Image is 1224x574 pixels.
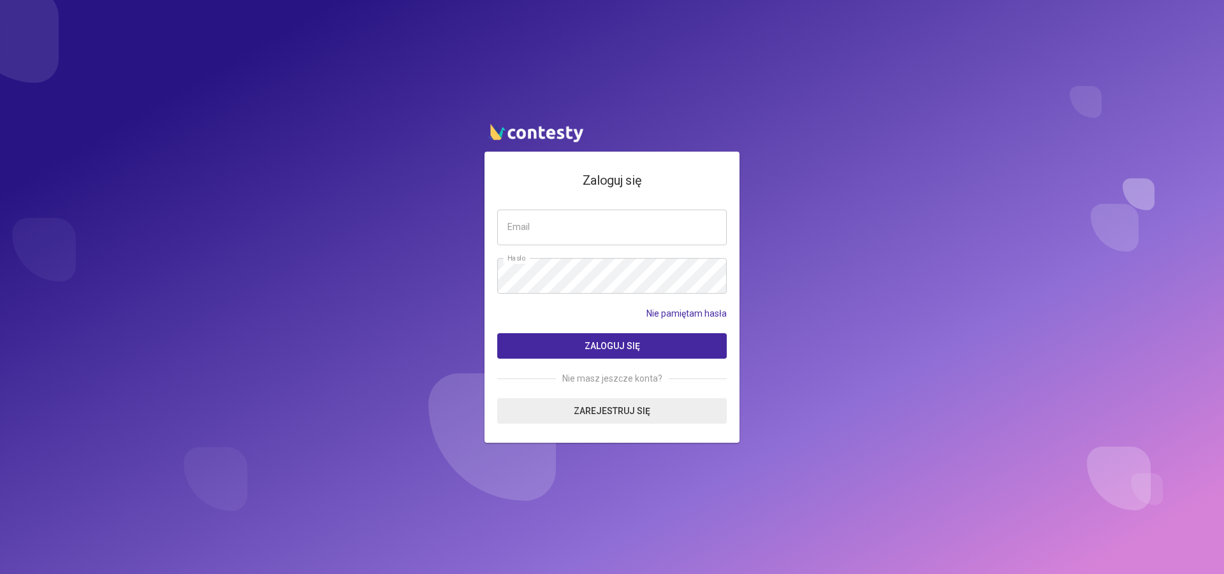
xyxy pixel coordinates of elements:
[585,341,640,351] span: Zaloguj się
[497,171,727,190] h4: Zaloguj się
[556,371,669,385] span: Nie masz jeszcze konta?
[497,333,727,359] button: Zaloguj się
[497,398,727,424] a: Zarejestruj się
[646,306,727,320] a: Nie pamiętam hasła
[484,118,586,145] img: contesty logo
